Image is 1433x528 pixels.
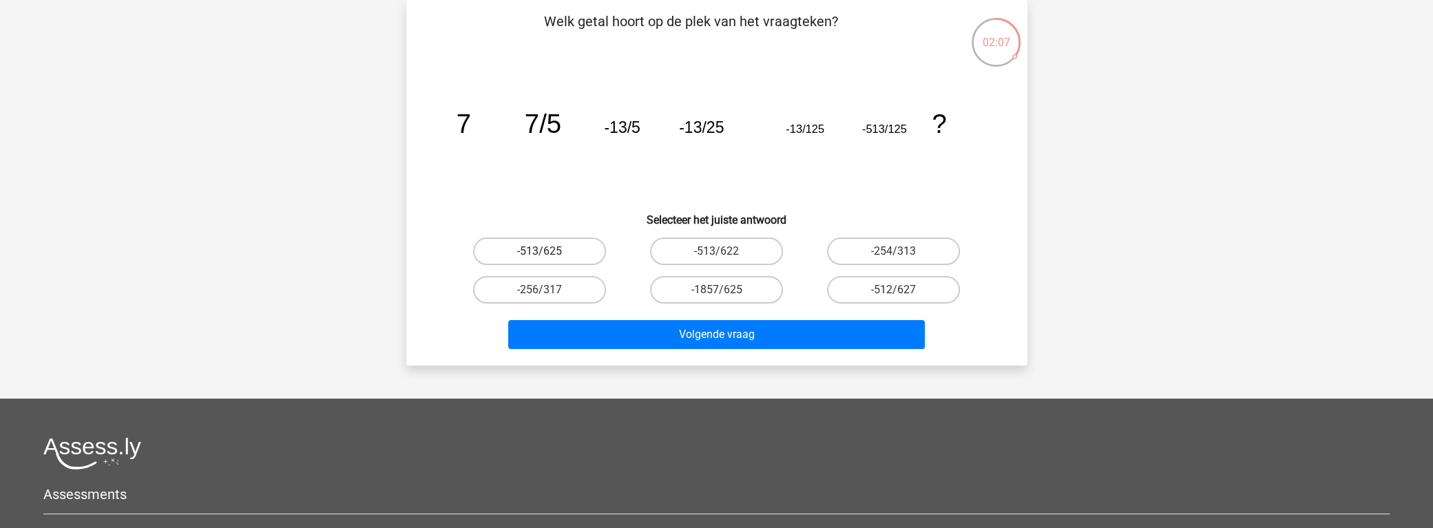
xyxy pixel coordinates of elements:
[604,118,640,136] tspan: -13/5
[932,109,946,138] tspan: ?
[428,202,1005,226] h6: Selecteer het juiste antwoord
[827,237,960,265] label: -254/313
[650,276,783,304] label: -1857/625
[473,237,606,265] label: -513/625
[473,276,606,304] label: -256/317
[428,11,954,52] p: Welk getal hoort op de plek van het vraagteken?
[43,437,141,469] img: Assessly logo
[827,276,960,304] label: -512/627
[524,109,561,138] tspan: 7/5
[650,237,783,265] label: -513/622
[786,123,824,135] tspan: -13/125
[43,486,1390,503] h5: Assessments
[679,118,724,136] tspan: -13/25
[508,320,925,349] button: Volgende vraag
[970,17,1022,51] div: 02:07
[861,123,906,135] tspan: -513/125
[456,109,470,138] tspan: 7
